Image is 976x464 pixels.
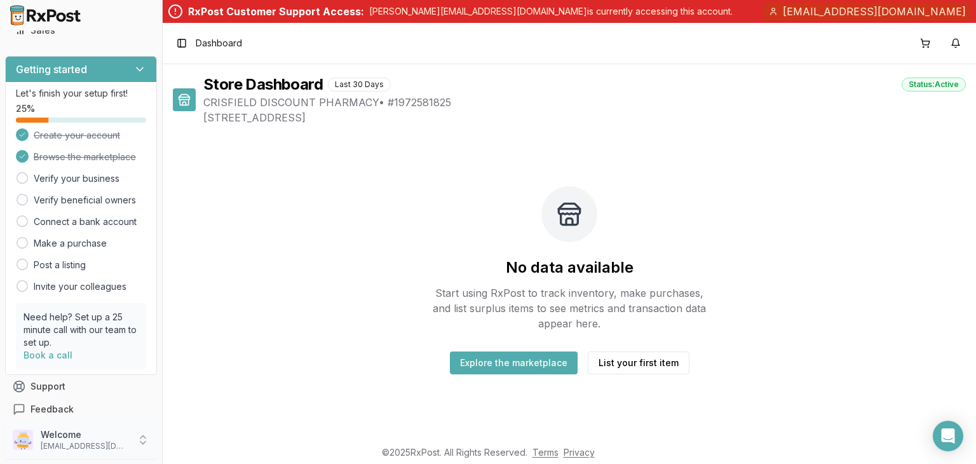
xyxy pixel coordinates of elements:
div: Sales [15,24,147,37]
img: User avatar [13,430,33,450]
a: Sales [10,19,152,42]
h3: Getting started [16,62,87,77]
button: List your first item [588,351,689,374]
div: Status: Active [902,78,966,92]
div: Open Intercom Messenger [933,421,963,451]
p: [EMAIL_ADDRESS][DOMAIN_NAME] [41,441,129,451]
a: Terms [532,447,559,458]
h2: No data available [506,257,634,278]
span: Dashboard [196,37,242,50]
span: CRISFIELD DISCOUNT PHARMACY • # 1972581825 [203,95,966,110]
button: Explore the marketplace [450,351,578,374]
h1: Store Dashboard [203,74,323,95]
nav: breadcrumb [196,37,242,50]
div: RxPost Customer Support Access: [188,4,364,19]
span: 25 % [16,102,35,115]
a: Make a purchase [34,237,107,250]
span: Browse the marketplace [34,151,136,163]
a: Book a call [24,350,72,360]
button: Support [5,375,157,398]
a: Verify your business [34,172,119,185]
a: Connect a bank account [34,215,137,228]
a: Privacy [564,447,595,458]
a: Post a listing [34,259,86,271]
a: Verify beneficial owners [34,194,136,207]
button: Feedback [5,398,157,421]
p: Welcome [41,428,129,441]
img: RxPost Logo [5,5,86,25]
span: [STREET_ADDRESS] [203,110,966,125]
button: Sales [5,20,157,41]
p: Let's finish your setup first! [16,87,146,100]
p: [PERSON_NAME][EMAIL_ADDRESS][DOMAIN_NAME] is currently accessing this account. [369,5,733,18]
span: Feedback [30,403,74,416]
p: Need help? Set up a 25 minute call with our team to set up. [24,311,139,349]
p: Start using RxPost to track inventory, make purchases, and list surplus items to see metrics and ... [427,285,712,331]
span: [EMAIL_ADDRESS][DOMAIN_NAME] [783,4,966,19]
a: Invite your colleagues [34,280,126,293]
span: Create your account [34,129,120,142]
div: Last 30 Days [328,78,391,92]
